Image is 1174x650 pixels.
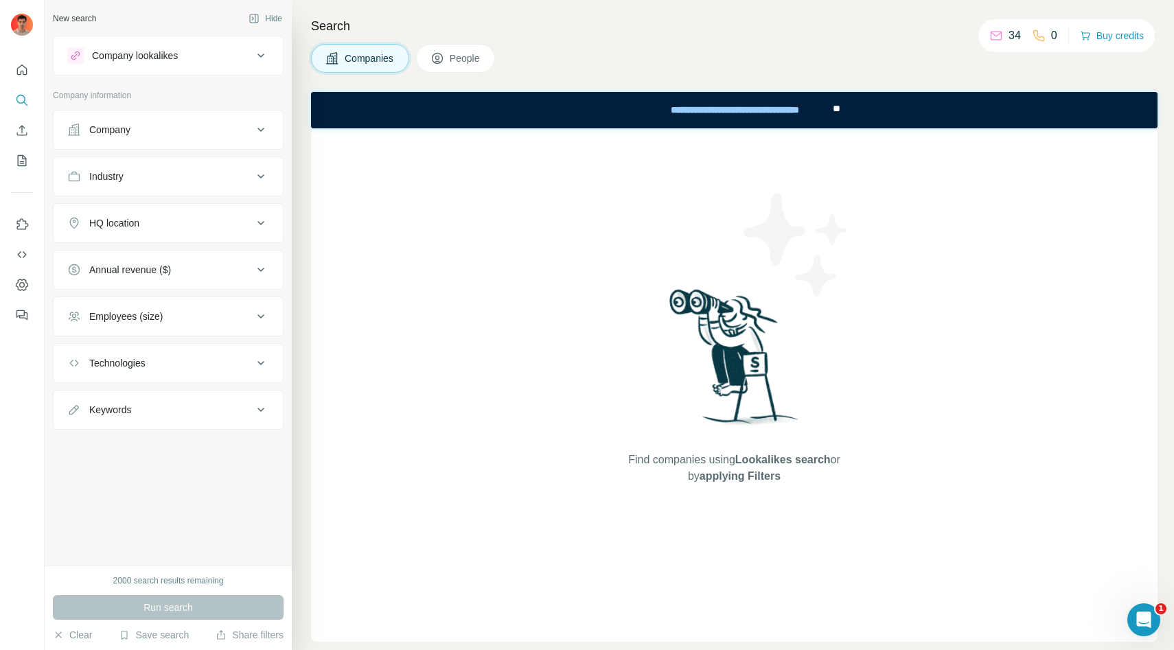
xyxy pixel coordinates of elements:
[89,403,131,417] div: Keywords
[11,303,33,327] button: Feedback
[53,628,92,642] button: Clear
[1051,27,1057,44] p: 0
[54,39,283,72] button: Company lookalikes
[450,51,481,65] span: People
[11,242,33,267] button: Use Surfe API
[11,212,33,237] button: Use Surfe on LinkedIn
[54,253,283,286] button: Annual revenue ($)
[89,310,163,323] div: Employees (size)
[239,8,292,29] button: Hide
[1009,27,1021,44] p: 34
[119,628,189,642] button: Save search
[54,113,283,146] button: Company
[11,88,33,113] button: Search
[11,148,33,173] button: My lists
[1127,603,1160,636] iframe: Intercom live chat
[113,574,224,587] div: 2000 search results remaining
[54,393,283,426] button: Keywords
[54,207,283,240] button: HQ location
[11,118,33,143] button: Enrich CSV
[11,14,33,36] img: Avatar
[1080,26,1144,45] button: Buy credits
[89,170,124,183] div: Industry
[11,272,33,297] button: Dashboard
[89,216,139,230] div: HQ location
[700,470,781,482] span: applying Filters
[311,92,1158,128] iframe: Banner
[53,89,284,102] p: Company information
[54,160,283,193] button: Industry
[54,347,283,380] button: Technologies
[735,183,858,307] img: Surfe Illustration - Stars
[54,300,283,333] button: Employees (size)
[53,12,96,25] div: New search
[663,286,806,439] img: Surfe Illustration - Woman searching with binoculars
[735,454,831,465] span: Lookalikes search
[89,356,146,370] div: Technologies
[345,51,395,65] span: Companies
[89,263,171,277] div: Annual revenue ($)
[311,16,1158,36] h4: Search
[1155,603,1166,614] span: 1
[216,628,284,642] button: Share filters
[89,123,130,137] div: Company
[11,58,33,82] button: Quick start
[624,452,844,485] span: Find companies using or by
[92,49,178,62] div: Company lookalikes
